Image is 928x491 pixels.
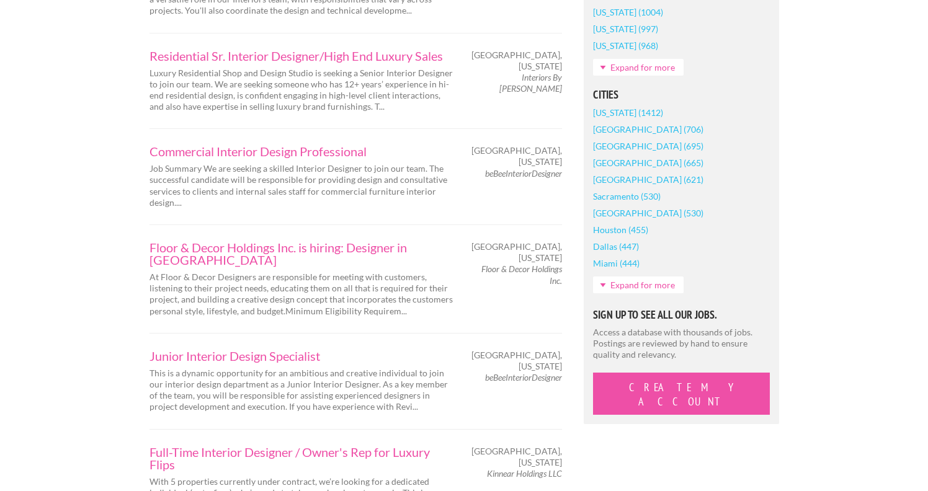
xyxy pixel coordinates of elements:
a: Junior Interior Design Specialist [149,350,453,362]
span: [GEOGRAPHIC_DATA], [US_STATE] [471,446,562,468]
a: [GEOGRAPHIC_DATA] (621) [593,171,703,188]
a: [GEOGRAPHIC_DATA] (695) [593,138,703,154]
em: Kinnear Holdings LLC [487,468,562,479]
p: This is a dynamic opportunity for an ambitious and creative individual to join our interior desig... [149,368,453,413]
h5: Cities [593,89,770,100]
h5: Sign Up to See All Our Jobs. [593,309,770,321]
a: [US_STATE] (997) [593,20,658,37]
a: [GEOGRAPHIC_DATA] (706) [593,121,703,138]
em: Floor & Decor Holdings Inc. [481,263,562,285]
a: Expand for more [593,276,684,293]
span: [GEOGRAPHIC_DATA], [US_STATE] [471,241,562,263]
a: [US_STATE] (1004) [593,4,663,20]
p: Job Summary We are seeking a skilled Interior Designer to join our team. The successful candidate... [149,163,453,208]
span: [GEOGRAPHIC_DATA], [US_STATE] [471,50,562,72]
em: beBeeInteriorDesigner [485,168,562,179]
a: [GEOGRAPHIC_DATA] (665) [593,154,703,171]
a: [GEOGRAPHIC_DATA] (530) [593,205,703,221]
p: At Floor & Decor Designers are responsible for meeting with customers, listening to their project... [149,272,453,317]
span: [GEOGRAPHIC_DATA], [US_STATE] [471,145,562,167]
p: Access a database with thousands of jobs. Postings are reviewed by hand to ensure quality and rel... [593,327,770,361]
a: Dallas (447) [593,238,639,255]
span: [GEOGRAPHIC_DATA], [US_STATE] [471,350,562,372]
a: [US_STATE] (1412) [593,104,663,121]
a: Floor & Decor Holdings Inc. is hiring: Designer in [GEOGRAPHIC_DATA] [149,241,453,266]
a: Miami (444) [593,255,640,272]
em: Interiors By [PERSON_NAME] [499,72,562,94]
a: Expand for more [593,59,684,76]
a: Full-Time Interior Designer / Owner's Rep for Luxury Flips [149,446,453,471]
em: beBeeInteriorDesigner [485,372,562,383]
a: Commercial Interior Design Professional [149,145,453,157]
button: Create My Account [593,373,770,415]
a: Sacramento (530) [593,188,661,205]
a: Houston (455) [593,221,648,238]
p: Luxury Residential Shop and Design Studio is seeking a Senior Interior Designer to join our team.... [149,68,453,113]
a: [US_STATE] (968) [593,37,658,54]
a: Residential Sr. Interior Designer/High End Luxury Sales [149,50,453,62]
